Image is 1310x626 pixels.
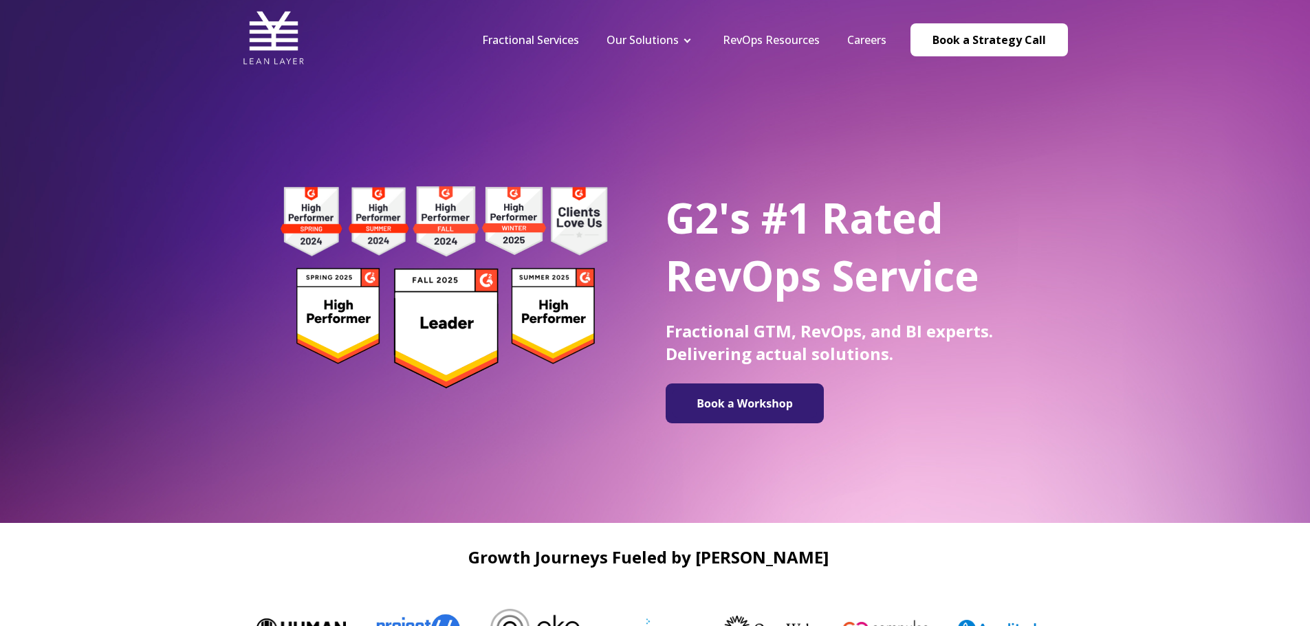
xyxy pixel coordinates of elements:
[910,23,1068,56] a: Book a Strategy Call
[723,32,820,47] a: RevOps Resources
[468,32,900,47] div: Navigation Menu
[482,32,579,47] a: Fractional Services
[666,190,979,304] span: G2's #1 Rated RevOps Service
[256,182,631,392] img: g2 badges
[243,7,305,69] img: Lean Layer Logo
[243,548,1054,566] h2: Growth Journeys Fueled by [PERSON_NAME]
[607,32,679,47] a: Our Solutions
[673,389,817,418] img: Book a Workshop
[666,320,993,365] span: Fractional GTM, RevOps, and BI experts. Delivering actual solutions.
[847,32,886,47] a: Careers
